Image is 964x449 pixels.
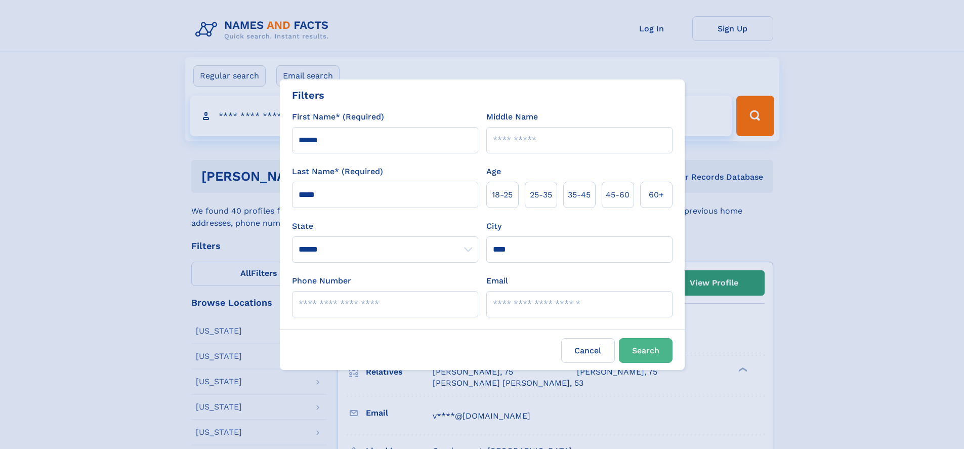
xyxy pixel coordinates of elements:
label: Middle Name [486,111,538,123]
span: 45‑60 [606,189,630,201]
label: State [292,220,478,232]
label: Cancel [561,338,615,363]
label: City [486,220,501,232]
label: Phone Number [292,275,351,287]
button: Search [619,338,673,363]
label: First Name* (Required) [292,111,384,123]
label: Age [486,166,501,178]
span: 25‑35 [530,189,552,201]
div: Filters [292,88,324,103]
span: 35‑45 [568,189,591,201]
label: Email [486,275,508,287]
span: 18‑25 [492,189,513,201]
span: 60+ [649,189,664,201]
label: Last Name* (Required) [292,166,383,178]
